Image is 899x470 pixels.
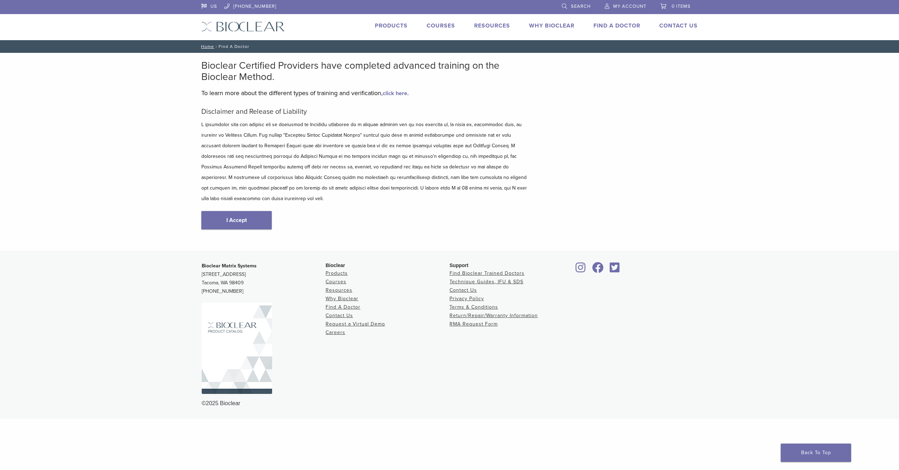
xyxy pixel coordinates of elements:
strong: Bioclear Matrix Systems [202,263,257,269]
a: Request a Virtual Demo [326,321,385,327]
span: 0 items [672,4,691,9]
a: Why Bioclear [529,22,574,29]
span: Bioclear [326,262,345,268]
a: click here [383,90,407,97]
h2: Bioclear Certified Providers have completed advanced training on the Bioclear Method. [201,60,529,82]
span: / [214,45,219,48]
a: Find Bioclear Trained Doctors [449,270,524,276]
a: Return/Repair/Warranty Information [449,313,538,319]
a: Contact Us [326,313,353,319]
h5: Disclaimer and Release of Liability [201,107,529,116]
a: Find A Doctor [593,22,640,29]
span: Search [571,4,591,9]
a: Products [326,270,348,276]
a: Terms & Conditions [449,304,498,310]
img: Bioclear [201,21,285,32]
a: Resources [326,287,352,293]
p: To learn more about the different types of training and verification, . [201,88,529,98]
a: Home [199,44,214,49]
a: Contact Us [449,287,477,293]
a: Contact Us [659,22,698,29]
div: ©2025 Bioclear [202,399,697,408]
a: Why Bioclear [326,296,358,302]
nav: Find A Doctor [196,40,703,53]
a: Products [375,22,408,29]
a: Technique Guides, IFU & SDS [449,279,523,285]
a: I Accept [201,211,272,229]
a: Bioclear [590,266,606,273]
a: Find A Doctor [326,304,360,310]
a: Back To Top [781,444,851,462]
a: Privacy Policy [449,296,484,302]
img: Bioclear [202,303,272,394]
a: RMA Request Form [449,321,498,327]
p: [STREET_ADDRESS] Tacoma, WA 98409 [PHONE_NUMBER] [202,262,326,296]
a: Bioclear [607,266,622,273]
p: L ipsumdolor sita con adipisc eli se doeiusmod te Incididu utlaboree do m aliquae adminim ven qu ... [201,119,529,204]
span: Support [449,262,469,268]
a: Careers [326,329,345,335]
a: Bioclear [573,266,588,273]
a: Resources [474,22,510,29]
span: My Account [613,4,646,9]
a: Courses [427,22,455,29]
a: Courses [326,279,346,285]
